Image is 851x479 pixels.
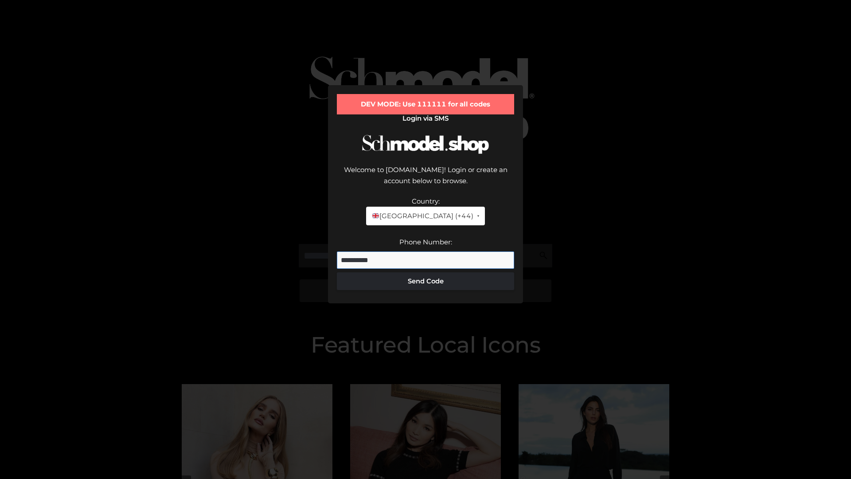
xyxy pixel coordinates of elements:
[412,197,440,205] label: Country:
[372,212,379,219] img: 🇬🇧
[371,210,473,222] span: [GEOGRAPHIC_DATA] (+44)
[337,164,514,196] div: Welcome to [DOMAIN_NAME]! Login or create an account below to browse.
[359,127,492,162] img: Schmodel Logo
[337,114,514,122] h2: Login via SMS
[399,238,452,246] label: Phone Number:
[337,272,514,290] button: Send Code
[337,94,514,114] div: DEV MODE: Use 111111 for all codes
